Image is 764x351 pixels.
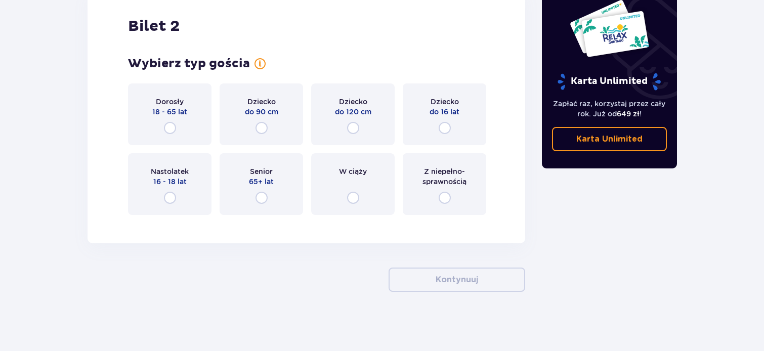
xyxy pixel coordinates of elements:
[339,97,367,107] span: Dziecko
[557,73,662,91] p: Karta Unlimited
[436,274,478,285] p: Kontynuuj
[153,177,187,187] span: 16 - 18 lat
[152,107,187,117] span: 18 - 65 lat
[617,110,640,118] span: 649 zł
[389,268,525,292] button: Kontynuuj
[335,107,371,117] span: do 120 cm
[249,177,274,187] span: 65+ lat
[552,99,667,119] p: Zapłać raz, korzystaj przez cały rok. Już od !
[250,166,273,177] span: Senior
[430,107,459,117] span: do 16 lat
[245,107,278,117] span: do 90 cm
[128,56,250,71] h3: Wybierz typ gościa
[151,166,189,177] span: Nastolatek
[576,134,643,145] p: Karta Unlimited
[156,97,184,107] span: Dorosły
[552,127,667,151] a: Karta Unlimited
[431,97,459,107] span: Dziecko
[247,97,276,107] span: Dziecko
[339,166,367,177] span: W ciąży
[412,166,477,187] span: Z niepełno­sprawnością
[128,17,180,36] h2: Bilet 2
